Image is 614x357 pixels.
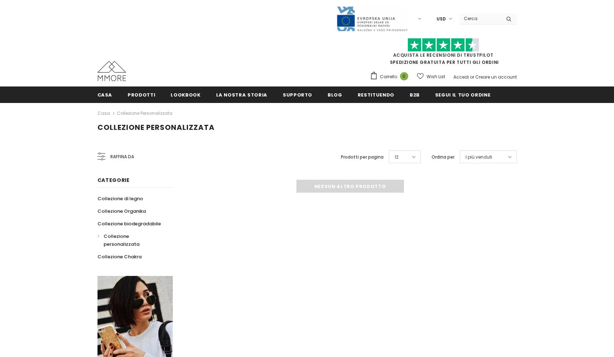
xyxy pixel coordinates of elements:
[437,15,446,23] span: USD
[128,91,155,98] span: Prodotti
[97,192,143,205] a: Collezione di legno
[171,86,200,103] a: Lookbook
[97,205,146,217] a: Collezione Organika
[97,253,142,260] span: Collezione Chakra
[328,86,342,103] a: Blog
[427,73,445,80] span: Wish List
[395,154,399,161] span: 12
[336,6,408,32] img: Javni Razpis
[358,86,394,103] a: Restituendo
[370,41,517,65] span: SPEDIZIONE GRATUITA PER TUTTI GLI ORDINI
[97,86,113,103] a: Casa
[358,91,394,98] span: Restituendo
[393,52,494,58] a: Acquista le recensioni di TrustPilot
[336,15,408,22] a: Javni Razpis
[432,154,454,161] label: Ordina per
[104,233,139,248] span: Collezione personalizzata
[400,72,408,80] span: 0
[97,177,130,184] span: Categorie
[216,86,267,103] a: La nostra storia
[97,91,113,98] span: Casa
[475,74,517,80] a: Creare un account
[97,208,146,215] span: Collezione Organika
[128,86,155,103] a: Prodotti
[408,38,479,52] img: Fidati di Pilot Stars
[97,250,142,263] a: Collezione Chakra
[466,154,492,161] span: I più venduti
[97,217,161,230] a: Collezione biodegradabile
[117,110,172,116] a: Collezione personalizzata
[97,109,110,118] a: Casa
[110,153,134,161] span: Raffina da
[328,91,342,98] span: Blog
[410,91,420,98] span: B2B
[453,74,469,80] a: Accedi
[410,86,420,103] a: B2B
[470,74,474,80] span: or
[97,230,165,250] a: Collezione personalizzata
[283,91,312,98] span: supporto
[216,91,267,98] span: La nostra storia
[417,70,445,83] a: Wish List
[380,73,397,80] span: Carrello
[97,122,215,132] span: Collezione personalizzata
[341,154,384,161] label: Prodotti per pagina
[283,86,312,103] a: supporto
[97,220,161,227] span: Collezione biodegradabile
[435,86,490,103] a: Segui il tuo ordine
[97,61,126,81] img: Casi MMORE
[97,195,143,202] span: Collezione di legno
[370,71,412,82] a: Carrello 0
[460,13,501,24] input: Search Site
[171,91,200,98] span: Lookbook
[435,91,490,98] span: Segui il tuo ordine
